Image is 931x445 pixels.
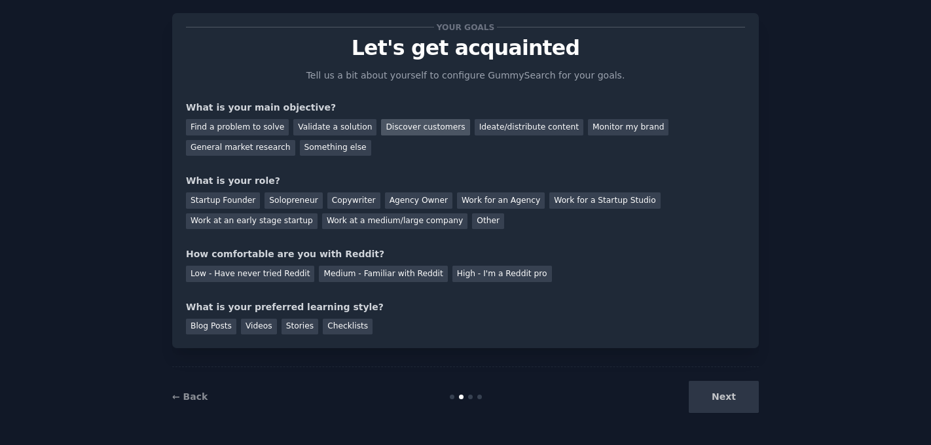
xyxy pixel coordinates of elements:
div: Agency Owner [385,192,452,209]
p: Let's get acquainted [186,37,745,60]
div: How comfortable are you with Reddit? [186,247,745,261]
div: Copywriter [327,192,380,209]
div: Checklists [323,319,373,335]
div: What is your main objective? [186,101,745,115]
div: Something else [300,140,371,156]
div: Other [472,213,504,230]
div: What is your role? [186,174,745,188]
span: Your goals [434,20,497,34]
div: Ideate/distribute content [475,119,583,135]
div: Videos [241,319,277,335]
div: Work at an early stage startup [186,213,318,230]
a: ← Back [172,391,208,402]
div: Work for a Startup Studio [549,192,660,209]
div: Solopreneur [265,192,322,209]
p: Tell us a bit about yourself to configure GummySearch for your goals. [301,69,630,82]
div: Find a problem to solve [186,119,289,135]
div: Discover customers [381,119,469,135]
div: What is your preferred learning style? [186,300,745,314]
div: Low - Have never tried Reddit [186,266,314,282]
div: Medium - Familiar with Reddit [319,266,447,282]
div: Monitor my brand [588,119,668,135]
div: Work at a medium/large company [322,213,467,230]
div: Validate a solution [293,119,376,135]
div: Blog Posts [186,319,236,335]
div: General market research [186,140,295,156]
div: Startup Founder [186,192,260,209]
div: High - I'm a Reddit pro [452,266,552,282]
div: Stories [282,319,318,335]
div: Work for an Agency [457,192,545,209]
